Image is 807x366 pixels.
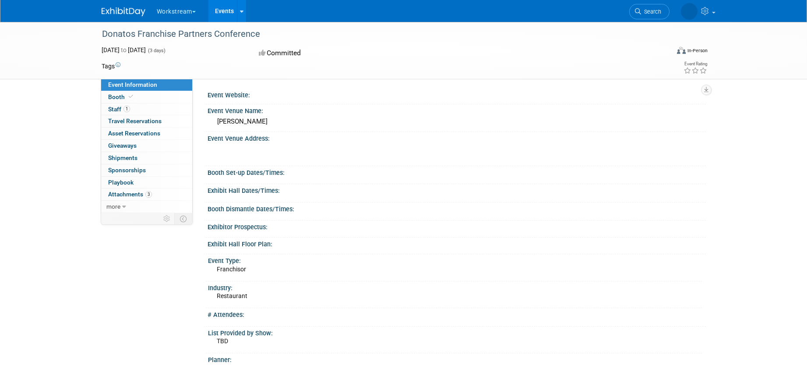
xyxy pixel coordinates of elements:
[101,201,192,213] a: more
[101,188,192,200] a: Attachments3
[101,152,192,164] a: Shipments
[653,5,698,14] img: Lianna Louie
[108,191,152,198] span: Attachments
[208,166,706,177] div: Booth Set-up Dates/Times:
[101,91,192,103] a: Booth
[174,213,192,224] td: Toggle Event Tabs
[108,117,162,124] span: Travel Reservations
[147,48,166,53] span: (3 days)
[102,7,145,16] img: ExhibitDay
[108,167,146,174] span: Sponsorships
[101,79,192,91] a: Event Information
[108,93,135,100] span: Booth
[101,164,192,176] a: Sponsorships
[101,177,192,188] a: Playbook
[102,46,146,53] span: [DATE] [DATE]
[101,103,192,115] a: Staff1
[217,338,228,345] span: TBD
[214,115,699,128] div: [PERSON_NAME]
[108,81,157,88] span: Event Information
[256,46,450,61] div: Committed
[120,46,128,53] span: to
[208,281,702,292] div: Industry:
[108,106,130,113] span: Staff
[208,220,706,231] div: Exhibitor Prospectus:
[108,142,137,149] span: Giveaways
[102,62,120,71] td: Tags
[145,191,152,198] span: 3
[208,203,706,213] div: Booth Dismantle Dates/Times:
[208,132,706,143] div: Event Venue Address:
[101,128,192,139] a: Asset Reservations
[208,184,706,195] div: Exhibit Hall Dates/Times:
[208,308,706,319] div: # Attendees:
[208,327,702,338] div: List Provided by Show:
[108,154,137,161] span: Shipments
[208,89,706,99] div: Event Website:
[159,213,175,224] td: Personalize Event Tab Strip
[613,8,634,15] span: Search
[108,130,160,137] span: Asset Reservations
[106,203,120,210] span: more
[217,266,246,273] span: Franchisor
[677,47,686,54] img: Format-Inperson.png
[208,254,702,265] div: Event Type:
[208,238,706,249] div: Exhibit Hall Floor Plan:
[129,94,133,99] i: Booth reservation complete
[602,4,642,19] a: Search
[687,47,708,54] div: In-Person
[108,179,134,186] span: Playbook
[101,115,192,127] a: Travel Reservations
[217,292,247,299] span: Restaurant
[208,104,706,115] div: Event Venue Name:
[123,106,130,112] span: 1
[208,353,702,364] div: Planner:
[99,26,656,42] div: Donatos Franchise Partners Conference
[684,62,707,66] div: Event Rating
[618,46,708,59] div: Event Format
[101,140,192,152] a: Giveaways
